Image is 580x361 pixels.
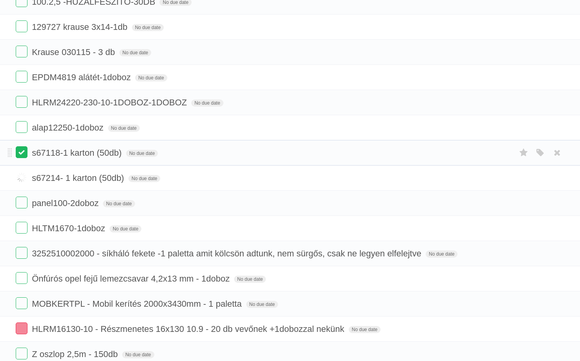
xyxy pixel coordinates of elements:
span: No due date [191,99,223,107]
span: No due date [122,351,154,358]
span: No due date [126,150,158,157]
span: HLRM16130-10 - Részmenetes 16x130 10.9 - 20 db vevőnek +1dobozzal nekünk [32,324,346,334]
label: Done [16,272,27,284]
label: Done [16,322,27,334]
label: Done [16,146,27,158]
label: Done [16,46,27,57]
span: No due date [108,125,140,132]
label: Done [16,222,27,234]
span: No due date [110,225,141,232]
span: Krause 030115 - 3 db [32,47,117,57]
label: Done [16,247,27,259]
label: Done [16,297,27,309]
span: Z oszlop 2,5m - 150db [32,349,120,359]
span: EPDM4819 alátét-1doboz [32,72,133,82]
label: Done [16,121,27,133]
span: No due date [426,250,457,258]
span: s67214- 1 karton (50db) [32,173,126,183]
label: Done [16,197,27,208]
span: No due date [246,301,278,308]
span: No due date [135,74,167,81]
span: panel100-2doboz [32,198,101,208]
span: No due date [103,200,135,207]
span: 3252510002000 - síkháló fekete -1 paletta amit kölcsön adtunk, nem sürgős, csak ne legyen elfelejtve [32,249,423,258]
span: 129727 krause 3x14-1db [32,22,129,32]
span: HLTM1670-1doboz [32,223,107,233]
span: MOBKERTPL - Mobil kerítés 2000x3430mm - 1 paletta [32,299,243,309]
span: Önfúrós opel fejű lemezcsavar 4,2x13 mm - 1doboz [32,274,232,284]
span: s67118-1 karton (50db) [32,148,124,158]
span: alap12250-1doboz [32,123,105,133]
label: Done [16,71,27,83]
span: No due date [234,276,266,283]
span: No due date [119,49,151,56]
span: HLRM24220-230-10-1DOBOZ-1DOBOZ [32,98,189,107]
label: Done [16,348,27,359]
span: No due date [349,326,381,333]
label: Done [16,171,27,183]
span: No due date [128,175,160,182]
label: Star task [516,146,531,159]
span: No due date [132,24,164,31]
label: Done [16,96,27,108]
label: Done [16,20,27,32]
